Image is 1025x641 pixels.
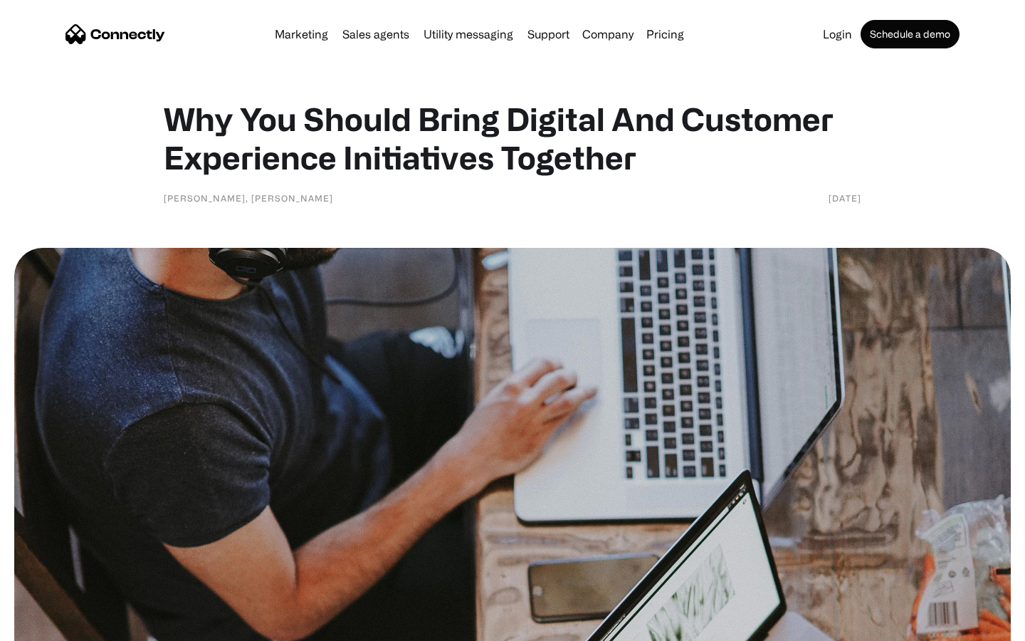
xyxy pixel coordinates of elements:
[269,28,334,40] a: Marketing
[817,28,858,40] a: Login
[522,28,575,40] a: Support
[829,191,861,205] div: [DATE]
[14,616,85,636] aside: Language selected: English
[164,100,861,177] h1: Why You Should Bring Digital And Customer Experience Initiatives Together
[65,24,165,45] a: home
[28,616,85,636] ul: Language list
[578,24,638,44] div: Company
[164,191,333,205] div: [PERSON_NAME], [PERSON_NAME]
[337,28,415,40] a: Sales agents
[418,28,519,40] a: Utility messaging
[861,20,960,48] a: Schedule a demo
[582,24,634,44] div: Company
[641,28,690,40] a: Pricing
